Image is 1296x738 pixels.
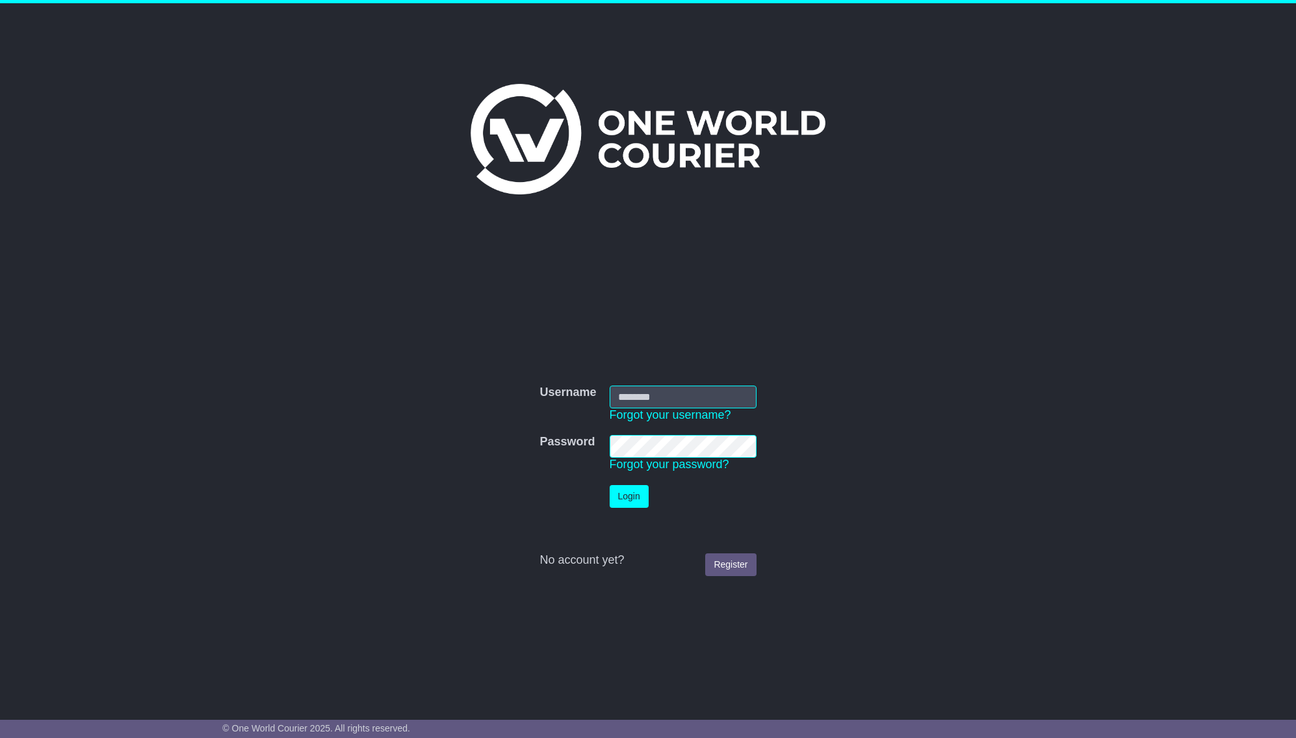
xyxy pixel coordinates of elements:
a: Forgot your username? [610,408,731,421]
span: © One World Courier 2025. All rights reserved. [222,723,410,733]
a: Forgot your password? [610,458,729,471]
label: Username [539,386,596,400]
div: No account yet? [539,553,756,568]
button: Login [610,485,649,508]
a: Register [705,553,756,576]
img: One World [471,84,825,194]
label: Password [539,435,595,449]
